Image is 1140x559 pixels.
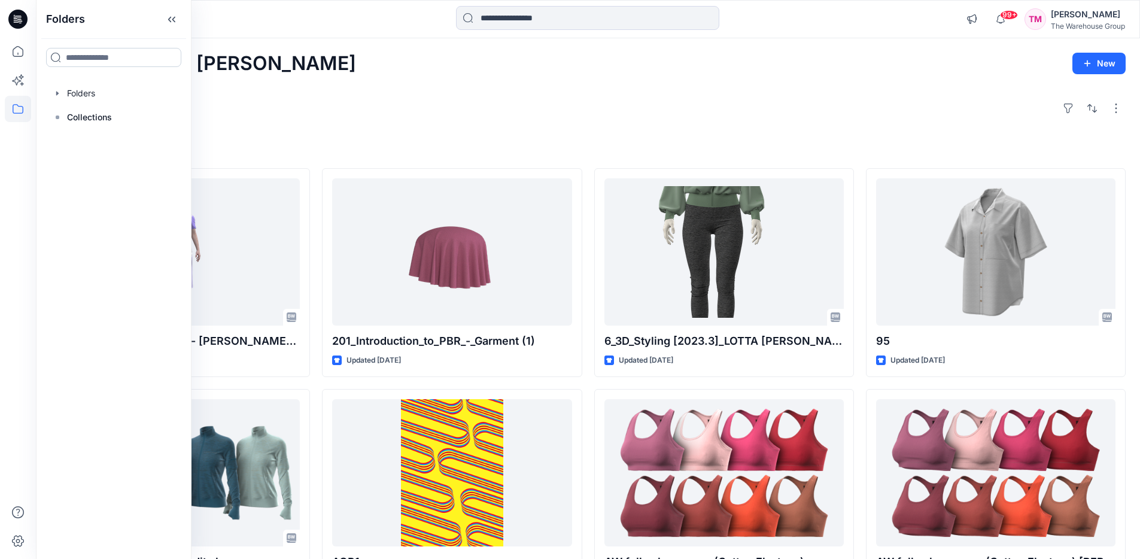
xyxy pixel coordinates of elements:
a: AW full colour range (Cotton Elastane) [604,399,844,547]
div: [PERSON_NAME] [1051,7,1125,22]
span: 99+ [1000,10,1018,20]
p: 95 [876,333,1115,350]
p: Updated [DATE] [890,354,945,367]
a: 201_Introduction_to_PBR_-_Garment (1) [332,178,571,326]
a: AOP1 [332,399,571,547]
p: Collections [67,110,112,124]
a: 95 [876,178,1115,326]
h4: Styles [50,142,1126,156]
p: Updated [DATE] [619,354,673,367]
p: 6_3D_Styling [2023.3]_LOTTA [PERSON_NAME] [604,333,844,350]
a: AW full colour range (Cotton Elastane) olivia [876,399,1115,547]
h2: Welcome back, [PERSON_NAME] [50,53,356,75]
div: The Warehouse Group [1051,22,1125,31]
a: 6_3D_Styling [2023.3]_LOTTA Naomi [604,178,844,326]
p: Updated [DATE] [346,354,401,367]
p: 201_Introduction_to_PBR_-_Garment (1) [332,333,571,350]
div: TM [1025,8,1046,30]
button: New [1072,53,1126,74]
